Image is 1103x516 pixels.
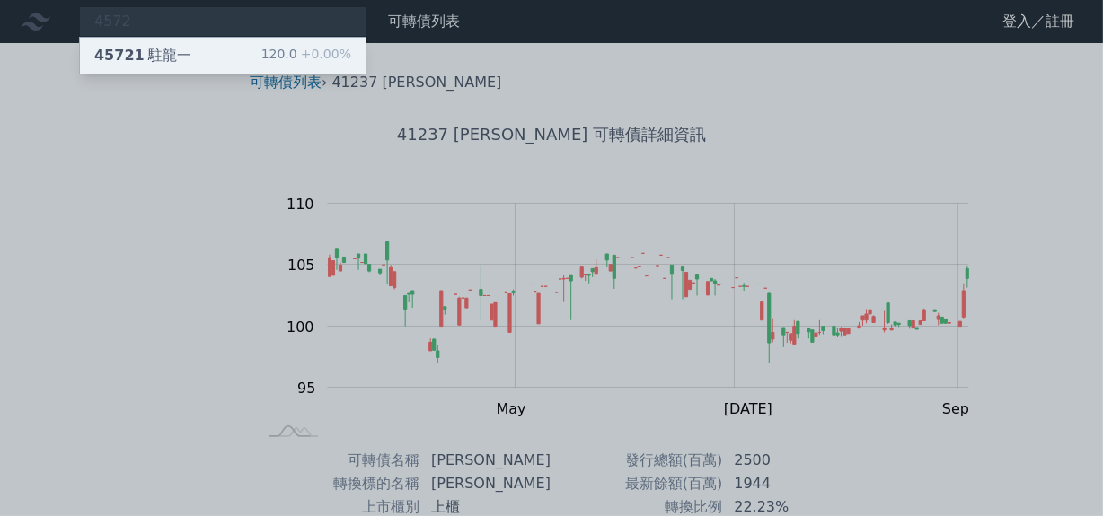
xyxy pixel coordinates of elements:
[80,38,366,74] a: 45721駐龍一 120.0+0.00%
[94,45,191,66] div: 駐龍一
[1013,430,1103,516] iframe: Chat Widget
[1013,430,1103,516] div: 聊天小工具
[261,45,351,66] div: 120.0
[297,47,351,61] span: +0.00%
[94,47,145,64] span: 45721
